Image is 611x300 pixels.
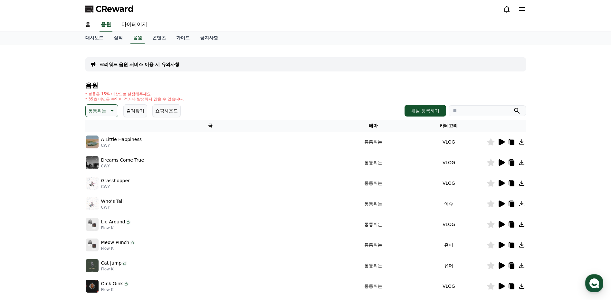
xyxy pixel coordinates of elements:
p: Flow K [101,267,128,272]
td: 통통튀는 [336,132,411,152]
a: 콘텐츠 [147,32,171,44]
td: 통통튀는 [336,152,411,173]
img: music [86,156,99,169]
p: CWY [101,143,142,148]
button: 즐겨찾기 [123,104,147,117]
th: 곡 [85,120,336,132]
img: music [86,197,99,210]
img: music [86,177,99,190]
button: 쇼핑사운드 [152,104,181,117]
td: VLOG [411,152,486,173]
p: Cat Jump [101,260,122,267]
td: 통통튀는 [336,214,411,235]
img: music [86,218,99,231]
p: Grasshopper [101,177,130,184]
p: Flow K [101,225,131,230]
td: 통통튀는 [336,255,411,276]
a: 크리워드 음원 서비스 이용 시 유의사항 [100,61,179,68]
th: 카테고리 [411,120,486,132]
h4: 음원 [85,82,526,89]
a: 대시보드 [80,32,109,44]
td: 이슈 [411,193,486,214]
td: 통통튀는 [336,193,411,214]
p: CWY [101,205,124,210]
td: 통통튀는 [336,235,411,255]
p: Oink Oink [101,280,123,287]
img: music [86,136,99,148]
th: 테마 [336,120,411,132]
img: music [86,239,99,251]
p: Dreams Come True [101,157,144,164]
img: music [86,280,99,293]
a: 음원 [100,18,112,32]
a: 실적 [109,32,128,44]
a: 공지사항 [195,32,223,44]
td: 유머 [411,235,486,255]
a: 음원 [130,32,145,44]
p: CWY [101,184,130,189]
td: VLOG [411,173,486,193]
a: 가이드 [171,32,195,44]
button: 통통튀는 [85,104,118,117]
td: VLOG [411,214,486,235]
td: 통통튀는 [336,173,411,193]
p: Flow K [101,246,135,251]
span: CReward [96,4,134,14]
td: VLOG [411,276,486,296]
a: CReward [85,4,134,14]
p: * 볼륨은 15% 이상으로 설정해주세요. [85,91,185,97]
p: CWY [101,164,144,169]
td: VLOG [411,132,486,152]
button: 채널 등록하기 [405,105,446,117]
p: * 35초 미만은 수익이 적거나 발생하지 않을 수 있습니다. [85,97,185,102]
p: 통통튀는 [88,106,106,115]
p: A Little Happiness [101,136,142,143]
p: Flow K [101,287,129,292]
a: 마이페이지 [116,18,152,32]
p: Who’s Tail [101,198,124,205]
a: 홈 [80,18,96,32]
td: 유머 [411,255,486,276]
p: Meow Punch [101,239,129,246]
td: 통통튀는 [336,276,411,296]
img: music [86,259,99,272]
p: Lie Around [101,219,125,225]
